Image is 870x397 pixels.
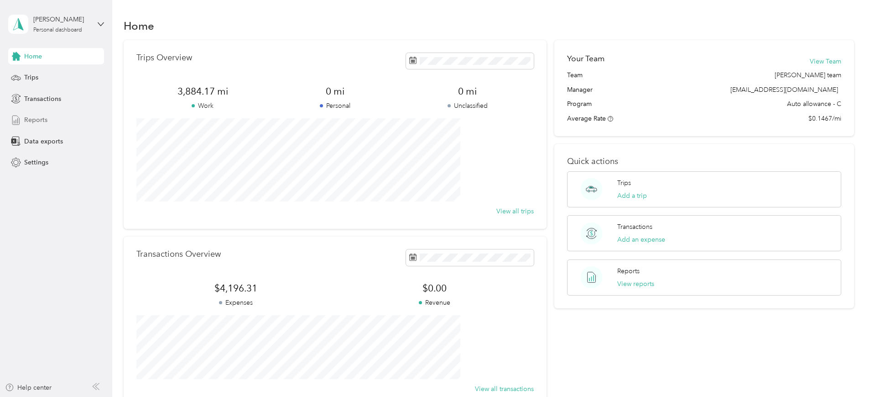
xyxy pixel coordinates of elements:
[567,85,593,95] span: Manager
[33,15,90,24] div: [PERSON_NAME]
[808,114,841,123] span: $0.1467/mi
[475,384,534,394] button: View all transactions
[5,383,52,392] button: Help center
[136,85,269,98] span: 3,884.17 mi
[617,279,654,289] button: View reports
[617,178,631,188] p: Trips
[567,99,592,109] span: Program
[567,157,841,166] p: Quick actions
[567,53,604,64] h2: Your Team
[124,21,154,31] h1: Home
[819,346,870,397] iframe: Everlance-gr Chat Button Frame
[24,137,63,146] span: Data exports
[24,52,42,61] span: Home
[567,70,583,80] span: Team
[269,85,401,98] span: 0 mi
[810,57,841,66] button: View Team
[136,249,221,259] p: Transactions Overview
[136,101,269,111] p: Work
[136,298,335,307] p: Expenses
[136,53,192,63] p: Trips Overview
[401,85,534,98] span: 0 mi
[335,282,534,295] span: $0.00
[24,73,38,82] span: Trips
[335,298,534,307] p: Revenue
[617,266,640,276] p: Reports
[33,27,82,33] div: Personal dashboard
[617,235,665,244] button: Add an expense
[24,94,61,104] span: Transactions
[496,206,534,216] button: View all trips
[269,101,401,111] p: Personal
[617,222,652,232] p: Transactions
[730,86,838,94] span: [EMAIL_ADDRESS][DOMAIN_NAME]
[775,70,841,80] span: [PERSON_NAME] team
[401,101,534,111] p: Unclassified
[617,191,647,201] button: Add a trip
[567,115,606,122] span: Average Rate
[136,282,335,295] span: $4,196.31
[24,158,48,167] span: Settings
[24,115,47,125] span: Reports
[787,99,841,109] span: Auto allowance - C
